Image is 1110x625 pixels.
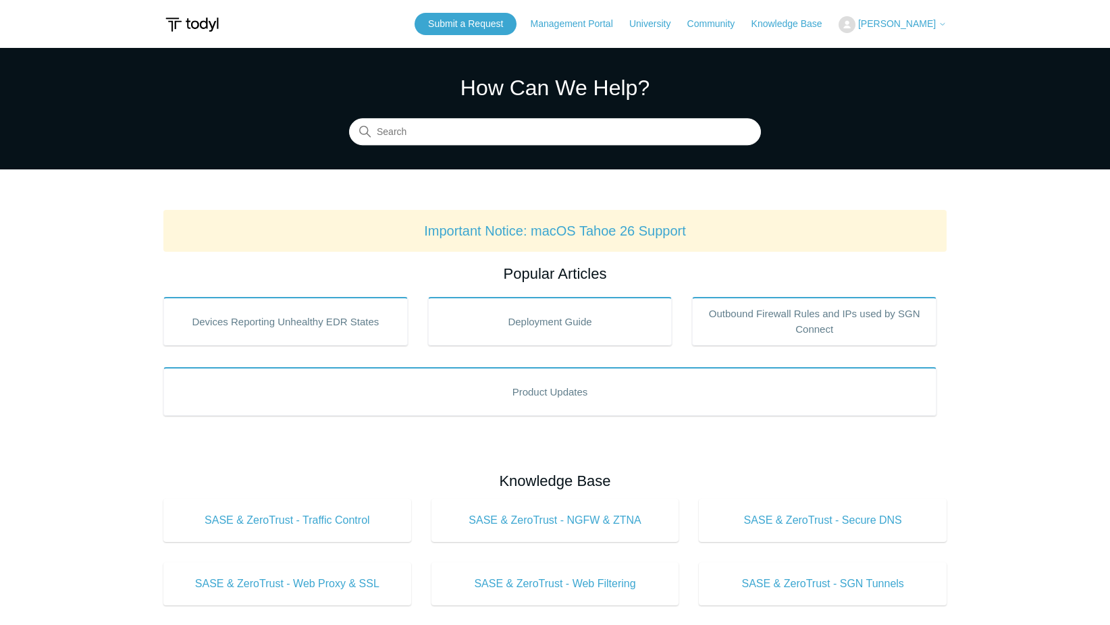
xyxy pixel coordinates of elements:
[163,297,408,346] a: Devices Reporting Unhealthy EDR States
[163,499,411,542] a: SASE & ZeroTrust - Traffic Control
[531,17,627,31] a: Management Portal
[452,576,659,592] span: SASE & ZeroTrust - Web Filtering
[431,499,679,542] a: SASE & ZeroTrust - NGFW & ZTNA
[163,470,947,492] h2: Knowledge Base
[184,512,391,528] span: SASE & ZeroTrust - Traffic Control
[452,512,659,528] span: SASE & ZeroTrust - NGFW & ZTNA
[415,13,517,35] a: Submit a Request
[751,17,836,31] a: Knowledge Base
[699,562,947,605] a: SASE & ZeroTrust - SGN Tunnels
[184,576,391,592] span: SASE & ZeroTrust - Web Proxy & SSL
[163,367,936,416] a: Product Updates
[431,562,679,605] a: SASE & ZeroTrust - Web Filtering
[858,18,936,29] span: [PERSON_NAME]
[163,263,947,285] h2: Popular Articles
[687,17,749,31] a: Community
[424,223,686,238] a: Important Notice: macOS Tahoe 26 Support
[163,12,221,37] img: Todyl Support Center Help Center home page
[163,562,411,605] a: SASE & ZeroTrust - Web Proxy & SSL
[719,576,926,592] span: SASE & ZeroTrust - SGN Tunnels
[839,16,947,33] button: [PERSON_NAME]
[719,512,926,528] span: SASE & ZeroTrust - Secure DNS
[349,119,761,146] input: Search
[428,297,672,346] a: Deployment Guide
[349,72,761,104] h1: How Can We Help?
[699,499,947,542] a: SASE & ZeroTrust - Secure DNS
[692,297,936,346] a: Outbound Firewall Rules and IPs used by SGN Connect
[629,17,684,31] a: University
